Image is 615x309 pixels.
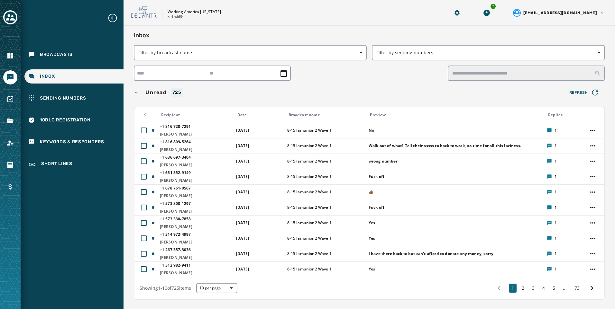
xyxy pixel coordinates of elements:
[160,170,166,175] span: +1
[287,236,364,241] span: 8-15 Iamunion2 Wave 1
[369,267,375,272] span: Yes
[369,220,375,225] span: Yes
[160,232,191,237] span: 314 972 - 4997
[555,220,557,225] span: 1
[376,49,600,56] span: Filter by sending numbers
[555,267,557,272] span: 1
[168,14,183,19] p: kn8rxh59
[160,201,191,206] span: 573 808 - 1297
[160,255,232,260] span: [PERSON_NAME]
[540,284,547,293] button: 4
[236,266,249,272] span: [DATE]
[523,10,597,15] span: [EMAIL_ADDRESS][DOMAIN_NAME]
[369,159,398,164] span: wrong number
[160,185,166,191] span: +1
[369,205,384,210] span: Fuck off
[236,251,249,256] span: [DATE]
[160,247,191,252] span: 267 357 - 3036
[40,95,86,102] span: Sending Numbers
[236,158,249,164] span: [DATE]
[160,216,166,222] span: +1
[236,189,249,195] span: [DATE]
[3,70,17,84] a: Navigate to Messaging
[3,92,17,106] a: Navigate to Surveys
[160,224,232,229] span: [PERSON_NAME]
[40,117,91,123] span: 10DLC Registration
[369,236,375,241] span: Yes
[519,284,527,293] button: 2
[236,205,249,210] span: [DATE]
[24,113,124,127] a: Navigate to 10DLC Registration
[287,251,364,256] span: 8-15 Iamunion2 Wave 1
[160,262,166,268] span: +1
[287,143,364,148] span: 8-15 Iamunion2 Wave 1
[287,267,364,272] span: 8-15 Iamunion2 Wave 1
[199,286,234,291] span: 10 per page
[287,190,364,195] span: 8-15 Iamunion2 Wave 1
[287,205,364,210] span: 8-15 Iamunion2 Wave 1
[160,139,191,145] span: 816 809 - 5264
[24,135,124,149] a: Navigate to Keywords & Responders
[236,220,249,225] span: [DATE]
[451,7,463,19] button: Manage global settings
[144,89,168,96] span: Unread
[550,284,558,293] button: 5
[555,190,557,195] span: 1
[287,159,364,164] span: 8-15 Iamunion2 Wave 1
[160,193,232,199] span: [PERSON_NAME]
[160,262,191,268] span: 312 982 - 9411
[160,178,232,183] span: [PERSON_NAME]
[369,174,384,179] span: Fuck off
[236,128,249,133] span: [DATE]
[196,283,237,293] button: 10 per page
[134,88,562,97] button: Unread725
[555,236,557,241] span: 1
[171,88,183,97] div: 725
[134,31,605,40] h2: Inbox
[555,159,557,164] span: 1
[160,247,166,252] span: +1
[40,51,73,58] span: Broadcasts
[140,285,191,291] span: Showing 1 - 10 of 725 items
[160,209,232,214] span: [PERSON_NAME]
[236,174,249,179] span: [DATE]
[3,10,17,24] button: Toggle account select drawer
[3,158,17,172] a: Navigate to Orders
[564,86,605,99] button: Refresh
[555,143,557,148] span: 1
[160,270,232,276] span: [PERSON_NAME]
[160,154,191,160] span: 636 697 - 3404
[236,143,249,148] span: [DATE]
[160,132,232,137] span: [PERSON_NAME]
[369,143,521,148] span: Walk out of what? Tell their assss to back to work, no time for all this laziness.
[138,49,362,56] span: Filter by broadcast name
[3,180,17,194] a: Navigate to Billing
[160,147,232,152] span: [PERSON_NAME]
[572,284,582,293] button: 73
[160,154,166,160] span: +1
[372,45,605,60] button: Filter by sending numbers
[24,157,124,172] a: Navigate to Short Links
[287,220,364,225] span: 8-15 Iamunion2 Wave 1
[529,284,537,293] button: 3
[555,174,557,179] span: 1
[555,205,557,210] span: 1
[40,73,55,80] span: Inbox
[134,45,367,60] button: Filter by broadcast name
[369,190,373,195] span: 👍🏾
[490,3,496,10] div: 2
[160,139,166,145] span: +1
[160,124,191,129] span: 816 728 - 7291
[569,88,600,97] span: Refresh
[160,170,191,175] span: 651 352 - 9149
[509,284,517,293] button: 1
[160,163,232,168] span: [PERSON_NAME]
[555,128,557,133] span: 1
[289,112,364,118] div: Broadcast name
[24,48,124,62] a: Navigate to Broadcasts
[41,161,72,168] span: Short Links
[160,185,191,191] span: 678 761 - 0567
[107,13,123,23] button: Expand sub nav menu
[160,232,166,237] span: +1
[287,128,364,133] span: 8-15 Iamunion2 Wave 1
